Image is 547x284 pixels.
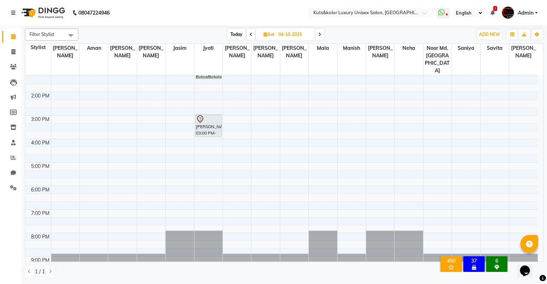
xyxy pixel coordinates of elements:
span: Noor Md. [GEOGRAPHIC_DATA] [423,44,452,75]
span: [PERSON_NAME] [509,44,538,60]
span: Admin [518,9,533,17]
button: ADD NEW [477,30,502,40]
span: saniya [452,44,480,53]
div: 9:00 PM [30,257,51,264]
span: Sat [262,32,276,37]
span: Jasim [166,44,194,53]
div: 450 [442,258,460,264]
span: [PERSON_NAME] [251,44,280,60]
div: Stylist [25,44,51,51]
input: 2025-10-04 [276,29,312,40]
div: [PERSON_NAME], 03:00 PM-04:00 PM, ROOT TOUCH-UP - [MEDICAL_DATA] Free- Women [196,115,222,137]
div: 6 [488,258,506,264]
span: Neha [395,44,423,53]
span: Jyoti [194,44,223,53]
span: [PERSON_NAME] [366,44,394,60]
span: [PERSON_NAME] [137,44,165,60]
span: 7 [493,6,497,11]
div: 5:00 PM [30,163,51,170]
div: 4:00 PM [30,139,51,147]
div: 6:00 PM [30,186,51,194]
span: Mala [309,44,337,53]
span: [PERSON_NAME] [51,44,79,60]
div: 2:00 PM [30,92,51,100]
span: Today [228,29,245,40]
div: 7:00 PM [30,210,51,217]
div: 37 [465,258,483,264]
span: Aman [80,44,108,53]
span: Filter Stylist [30,31,54,37]
span: Savita [481,44,509,53]
b: 08047224946 [78,3,110,23]
span: 1 / 1 [35,268,45,275]
span: [PERSON_NAME] [108,44,136,60]
iframe: chat widget [517,256,540,277]
span: Manish [338,44,366,53]
div: 3:00 PM [30,116,51,123]
span: [PERSON_NAME] [280,44,308,60]
span: [PERSON_NAME] [223,44,251,60]
div: 8:00 PM [30,233,51,241]
span: ADD NEW [479,32,500,37]
img: logo [18,3,67,23]
img: Admin [502,6,514,19]
a: 7 [490,10,495,16]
